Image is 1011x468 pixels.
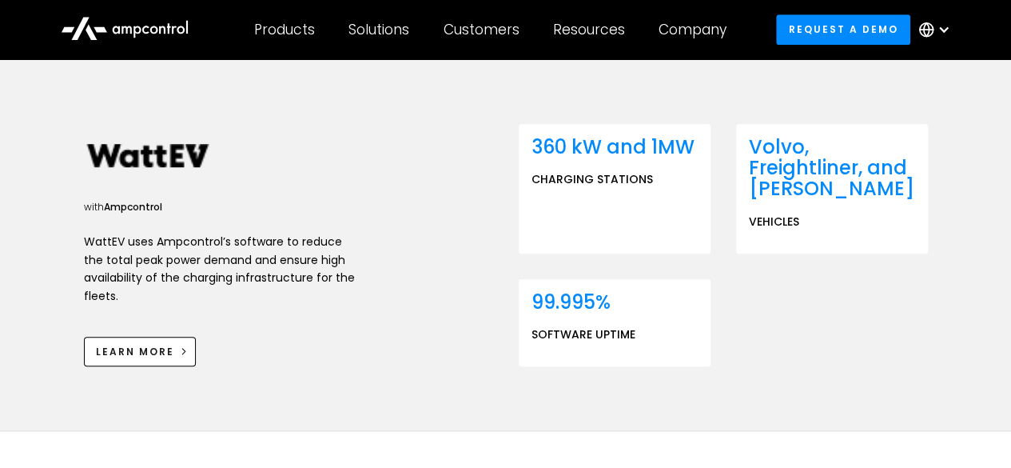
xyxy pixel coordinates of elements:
div: Resources [553,21,625,38]
div: Company [659,21,726,38]
span: Ampcontrol [104,200,162,214]
div: 360 kW and 1MW [531,137,695,158]
div: Volvo, Freightliner, and [PERSON_NAME] [749,137,915,200]
div: Solutions [348,21,409,38]
a: Request a demo [776,14,910,44]
div: with [84,201,356,214]
p: WattEV uses Ampcontrol’s software to reduce the total peak power demand and ensure high availabil... [84,233,356,305]
div: Products [254,21,315,38]
div: learn more [96,345,174,359]
p: Charging stations [531,170,653,188]
div: Customers [444,21,519,38]
p: Vehicles [749,213,799,230]
a: learn more [84,337,197,366]
div: 99.995% [531,292,611,313]
p: Software uptime [531,326,635,343]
